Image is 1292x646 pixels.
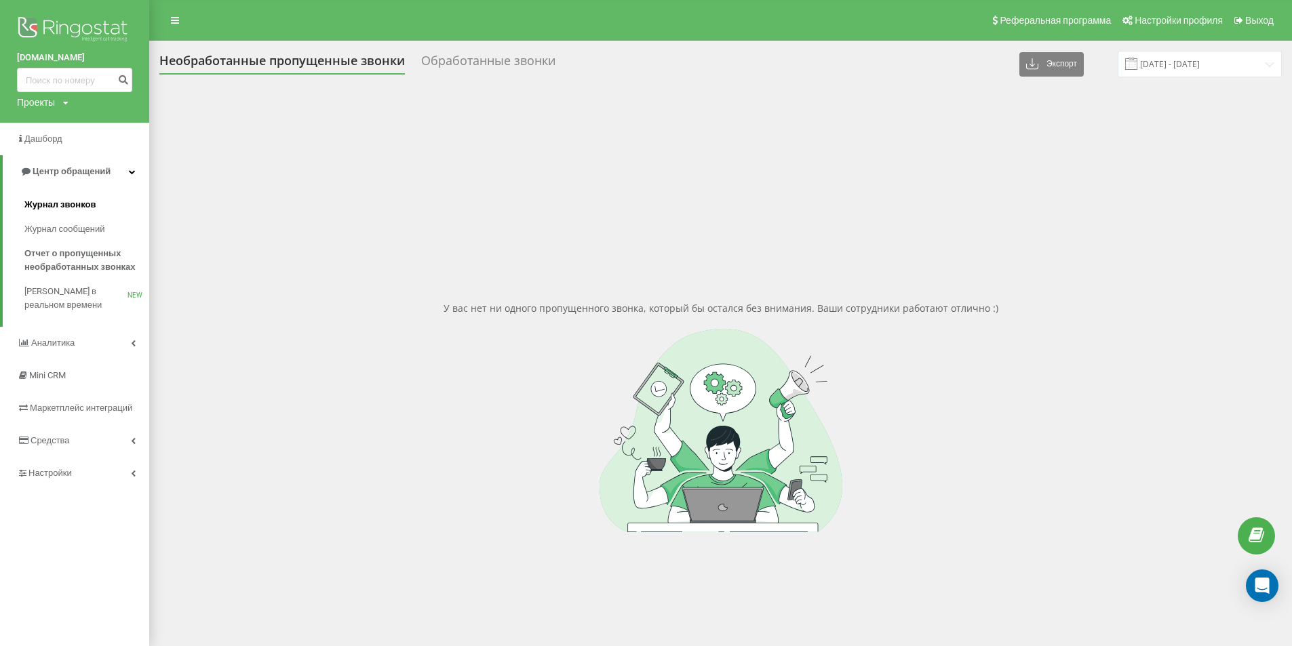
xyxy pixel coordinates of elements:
a: Журнал звонков [24,193,149,217]
span: Отчет о пропущенных необработанных звонках [24,247,142,274]
span: Реферальная программа [1000,15,1111,26]
div: Обработанные звонки [421,54,555,75]
img: Ringostat logo [17,14,132,47]
a: Центр обращений [3,155,149,188]
button: Экспорт [1019,52,1084,77]
div: Проекты [17,96,55,109]
input: Поиск по номеру [17,68,132,92]
span: Маркетплейс интеграций [30,403,132,413]
span: Настройки профиля [1135,15,1223,26]
a: [DOMAIN_NAME] [17,51,132,64]
a: Отчет о пропущенных необработанных звонках [24,241,149,279]
span: Журнал сообщений [24,222,104,236]
a: Журнал сообщений [24,217,149,241]
a: [PERSON_NAME] в реальном времениNEW [24,279,149,317]
span: Центр обращений [33,166,111,176]
span: Средства [31,435,70,445]
span: Mini CRM [29,370,66,380]
span: Выход [1245,15,1274,26]
span: Настройки [28,468,72,478]
div: Необработанные пропущенные звонки [159,54,405,75]
span: Аналитика [31,338,75,348]
span: [PERSON_NAME] в реальном времени [24,285,128,312]
div: Open Intercom Messenger [1246,569,1278,602]
span: Журнал звонков [24,198,96,211]
span: Дашборд [24,134,62,144]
